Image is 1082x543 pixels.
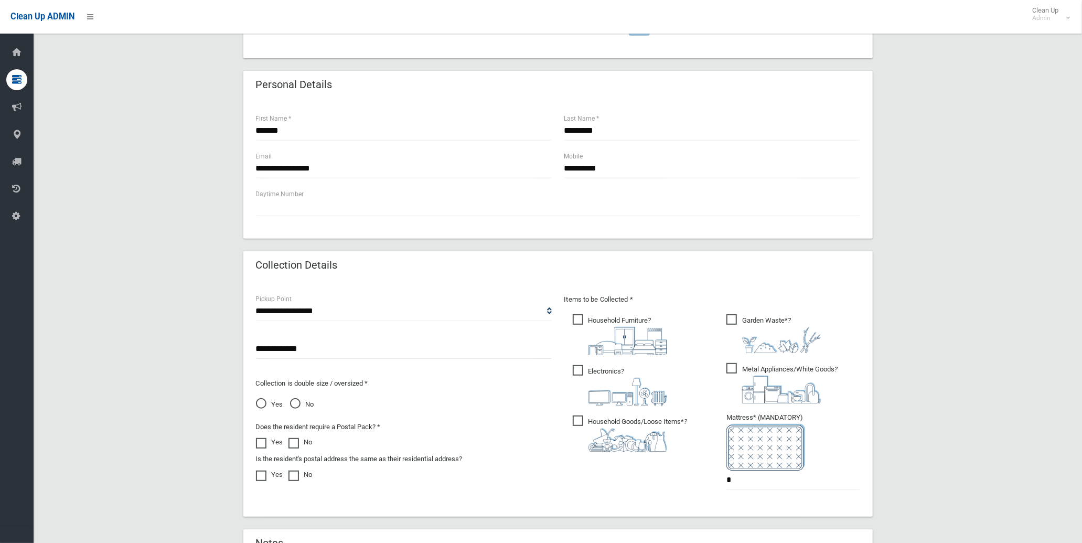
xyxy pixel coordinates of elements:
i: ? [742,316,821,353]
i: ? [588,316,667,355]
span: Metal Appliances/White Goods [726,363,838,403]
img: e7408bece873d2c1783593a074e5cb2f.png [726,424,805,471]
label: Is the resident's postal address the same as their residential address? [256,453,463,465]
span: Clean Up [1027,6,1069,22]
i: ? [588,367,667,406]
small: Admin [1032,14,1058,22]
header: Personal Details [243,74,345,95]
span: Electronics [573,365,667,406]
label: Yes [256,436,283,449]
label: Does the resident require a Postal Pack? * [256,421,381,433]
span: Mattress* (MANDATORY) [726,413,860,471]
p: Items to be Collected * [564,293,860,306]
span: Household Goods/Loose Items* [573,416,688,452]
span: Garden Waste* [726,314,821,353]
label: Yes [256,469,283,481]
label: No [288,469,313,481]
header: Collection Details [243,255,350,275]
p: Collection is double size / oversized * [256,377,552,390]
img: aa9efdbe659d29b613fca23ba79d85cb.png [588,327,667,355]
i: ? [588,418,688,452]
img: 4fd8a5c772b2c999c83690221e5242e0.png [742,327,821,353]
img: 36c1b0289cb1767239cdd3de9e694f19.png [742,376,821,403]
span: Yes [256,398,283,411]
label: No [288,436,313,449]
span: No [290,398,314,411]
img: 394712a680b73dbc3d2a6a3a7ffe5a07.png [588,378,667,406]
i: ? [742,365,838,403]
span: Clean Up ADMIN [10,12,74,22]
span: Household Furniture [573,314,667,355]
img: b13cc3517677393f34c0a387616ef184.png [588,428,667,452]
